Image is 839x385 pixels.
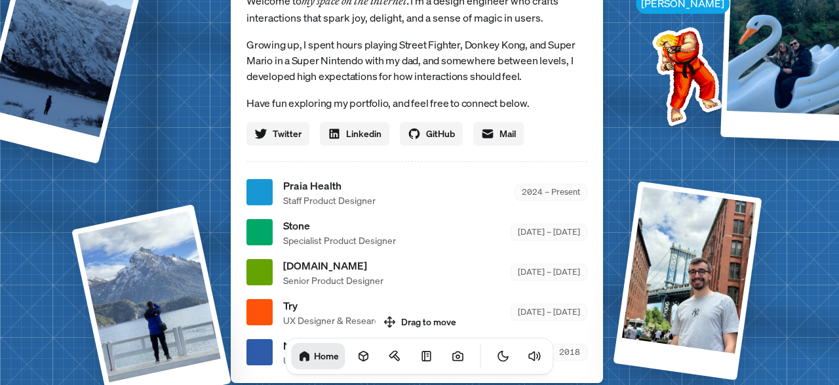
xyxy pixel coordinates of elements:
[346,127,381,140] span: Linkedin
[511,224,587,240] div: [DATE] – [DATE]
[490,343,517,369] button: Toggle Theme
[618,7,751,140] img: Profile example
[522,343,548,369] button: Toggle Audio
[320,122,389,146] a: Linkedin
[292,343,345,369] a: Home
[283,218,396,233] span: Stone
[400,122,463,146] a: GitHub
[511,304,587,320] div: [DATE] – [DATE]
[283,193,376,207] span: Staff Product Designer
[246,37,587,84] p: Growing up, I spent hours playing Street Fighter, Donkey Kong, and Super Mario in a Super Nintend...
[426,127,455,140] span: GitHub
[473,122,524,146] a: Mail
[515,184,587,200] div: 2024 – Present
[283,258,383,274] span: [DOMAIN_NAME]
[283,274,383,287] span: Senior Product Designer
[283,298,393,314] span: Try
[552,344,587,360] div: 2018
[283,233,396,247] span: Specialist Product Designer
[511,264,587,280] div: [DATE] – [DATE]
[246,94,587,111] p: Have fun exploring my portfolio, and feel free to connect below.
[499,127,516,140] span: Mail
[314,350,339,362] h1: Home
[246,122,309,146] a: Twitter
[283,178,376,193] span: Praia Health
[273,127,302,140] span: Twitter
